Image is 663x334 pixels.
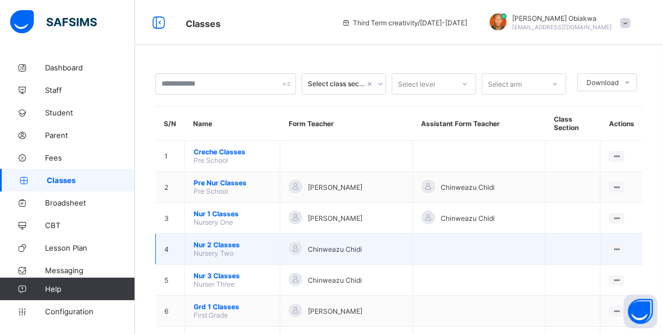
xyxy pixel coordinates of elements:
span: Chinweazu Chidi [441,183,495,192]
span: Lesson Plan [45,243,135,252]
span: [PERSON_NAME] [308,183,362,192]
span: Configuration [45,307,135,316]
span: Help [45,284,135,293]
span: [PERSON_NAME] [308,214,362,222]
span: [PERSON_NAME] Obiakwa [512,14,612,23]
span: Creche Classes [194,148,271,156]
th: Name [185,106,280,141]
th: Form Teacher [280,106,413,141]
span: Nursery Two [194,249,234,257]
td: 6 [156,296,185,327]
span: Parent [45,131,135,140]
button: Open asap [624,295,657,328]
td: 1 [156,141,185,172]
th: Assistant Form Teacher [413,106,545,141]
th: Actions [601,106,643,141]
span: First Grade [194,311,228,319]
div: Select level [398,73,435,95]
span: Classes [47,176,135,185]
span: Chinweazu Chidi [308,276,362,284]
span: Student [45,108,135,117]
span: Fees [45,153,135,162]
span: CBT [45,221,135,230]
span: Staff [45,86,135,95]
img: safsims [10,10,97,34]
span: [EMAIL_ADDRESS][DOMAIN_NAME] [512,24,612,30]
div: CelestineObiakwa [478,14,636,32]
span: Chinweazu Chidi [308,245,362,253]
span: Pre School [194,156,228,164]
span: Chinweazu Chidi [441,214,495,222]
span: session/term information [342,19,467,27]
td: 4 [156,234,185,265]
span: Dashboard [45,63,135,72]
span: [PERSON_NAME] [308,307,362,315]
span: Nur 3 Classes [194,271,271,280]
td: 2 [156,172,185,203]
span: Download [586,78,619,87]
span: Nur 2 Classes [194,241,271,249]
td: 3 [156,203,185,234]
span: Grd 1 Classes [194,302,271,311]
span: Classes [186,18,221,29]
span: Pre Nur Classes [194,179,271,187]
div: Select arm [488,73,522,95]
span: Messaging [45,266,135,275]
td: 5 [156,265,185,296]
span: Broadsheet [45,198,135,207]
th: S/N [156,106,185,141]
span: Pre School [194,187,228,195]
span: Nursery One [194,218,233,226]
div: Select class section [308,80,365,88]
span: Nurser Three [194,280,235,288]
span: Nur 1 Classes [194,210,271,218]
th: Class Section [545,106,601,141]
